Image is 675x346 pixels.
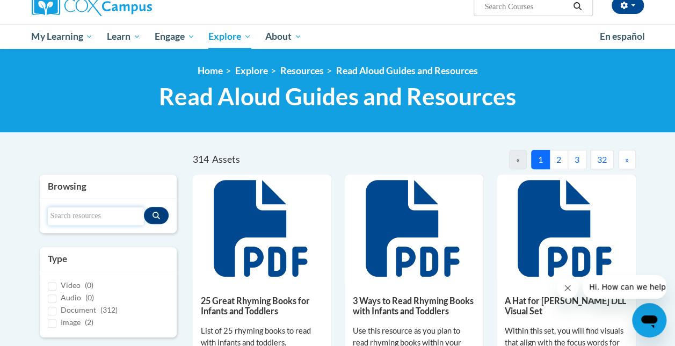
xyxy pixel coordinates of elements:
[632,303,666,337] iframe: Button to launch messaging window
[6,8,87,16] span: Hi. How can we help?
[600,31,645,42] span: En español
[48,180,169,193] h3: Browsing
[265,30,302,43] span: About
[100,305,118,314] span: (312)
[353,295,475,316] h5: 3 Ways to Read Rhyming Books with Infants and Toddlers
[625,154,629,164] span: »
[201,295,323,316] h5: 25 Great Rhyming Books for Infants and Toddlers
[61,280,81,290] span: Video
[583,275,666,299] iframe: Message from company
[85,280,93,290] span: (0)
[100,24,148,49] a: Learn
[159,82,516,111] span: Read Aloud Guides and Resources
[107,30,141,43] span: Learn
[24,24,652,49] div: Main menu
[25,24,100,49] a: My Learning
[144,207,169,224] button: Search resources
[201,24,258,49] a: Explore
[235,65,268,76] a: Explore
[48,253,169,265] h3: Type
[505,295,627,316] h5: A Hat for [PERSON_NAME] DLL Visual Set
[48,207,144,225] input: Search resources
[568,150,586,169] button: 3
[557,277,578,299] iframe: Close message
[85,293,94,302] span: (0)
[208,30,251,43] span: Explore
[61,305,96,314] span: Document
[593,25,652,48] a: En español
[212,154,240,165] span: Assets
[148,24,202,49] a: Engage
[61,318,81,327] span: Image
[549,150,568,169] button: 2
[31,30,93,43] span: My Learning
[280,65,324,76] a: Resources
[193,154,209,165] span: 314
[336,65,478,76] a: Read Aloud Guides and Resources
[61,293,81,302] span: Audio
[155,30,195,43] span: Engage
[618,150,636,169] button: Next
[258,24,309,49] a: About
[590,150,614,169] button: 32
[414,150,636,169] nav: Pagination Navigation
[531,150,550,169] button: 1
[85,318,93,327] span: (2)
[198,65,223,76] a: Home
